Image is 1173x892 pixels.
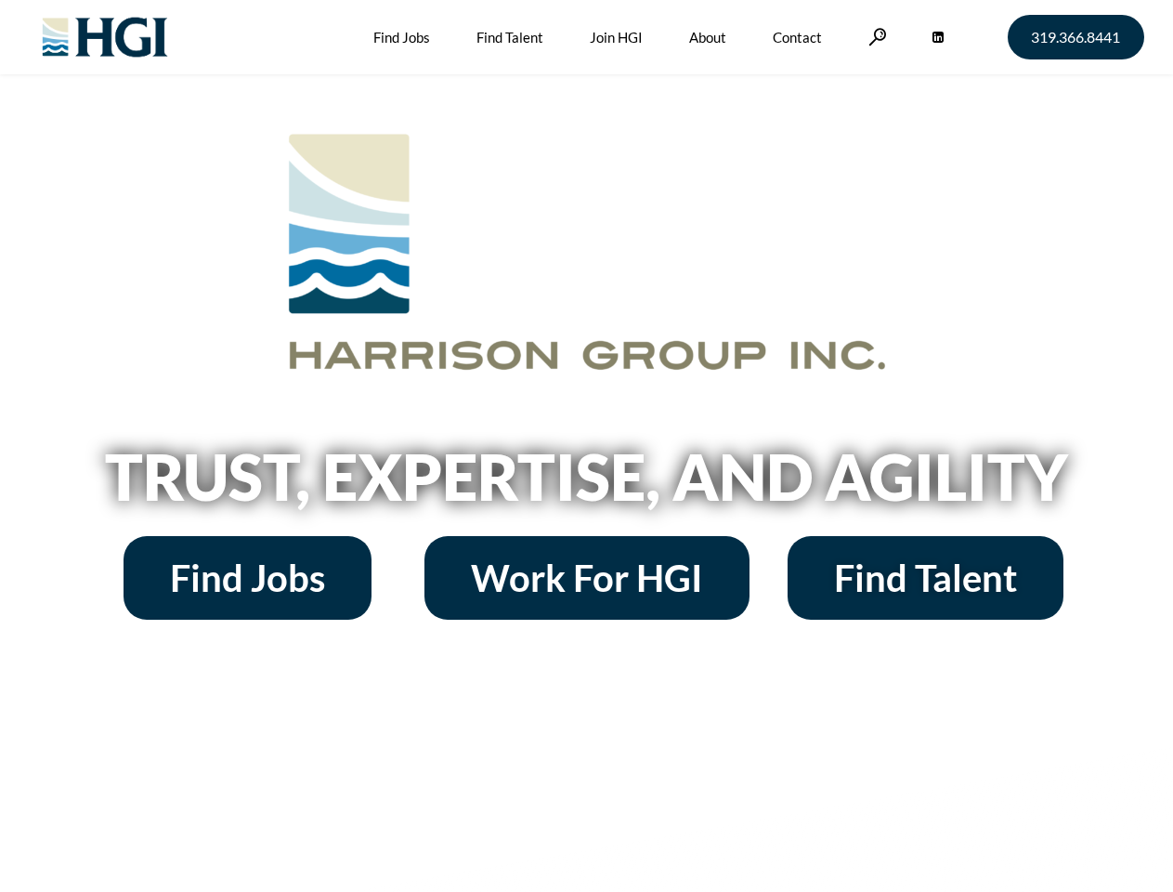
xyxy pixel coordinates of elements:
span: 319.366.8441 [1031,30,1120,45]
span: Find Talent [834,559,1017,597]
span: Find Jobs [170,559,325,597]
h2: Trust, Expertise, and Agility [58,445,1116,508]
a: 319.366.8441 [1008,15,1144,59]
a: Work For HGI [424,536,749,620]
span: Work For HGI [471,559,703,597]
a: Find Talent [788,536,1063,620]
a: Search [868,28,887,46]
a: Find Jobs [124,536,371,620]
